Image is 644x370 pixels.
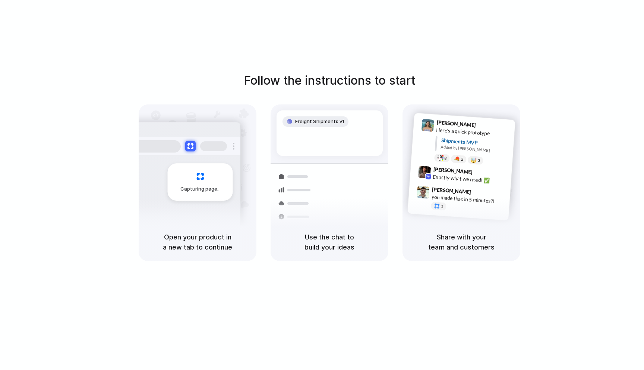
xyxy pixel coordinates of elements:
span: 9:47 AM [473,189,489,198]
span: 8 [444,156,447,160]
div: Here's a quick prototype [436,126,511,139]
h5: Share with your team and customers [411,232,511,252]
span: 3 [478,159,480,163]
div: Added by [PERSON_NAME] [441,144,509,155]
div: you made that in 5 minutes?! [431,193,506,206]
div: Shipments MVP [441,137,510,149]
div: 🤯 [471,158,477,163]
span: Freight Shipments v1 [295,118,344,125]
span: [PERSON_NAME] [436,118,476,129]
div: Exactly what we need! ✅ [433,173,507,186]
span: 9:42 AM [475,169,490,178]
span: [PERSON_NAME] [432,185,471,196]
h5: Use the chat to build your ideas [280,232,379,252]
span: 9:41 AM [478,122,493,131]
span: 1 [441,204,443,208]
span: Capturing page [180,185,222,193]
h1: Follow the instructions to start [244,72,415,90]
h5: Open your product in a new tab to continue [148,232,247,252]
span: [PERSON_NAME] [433,165,473,176]
span: 5 [461,157,464,162]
